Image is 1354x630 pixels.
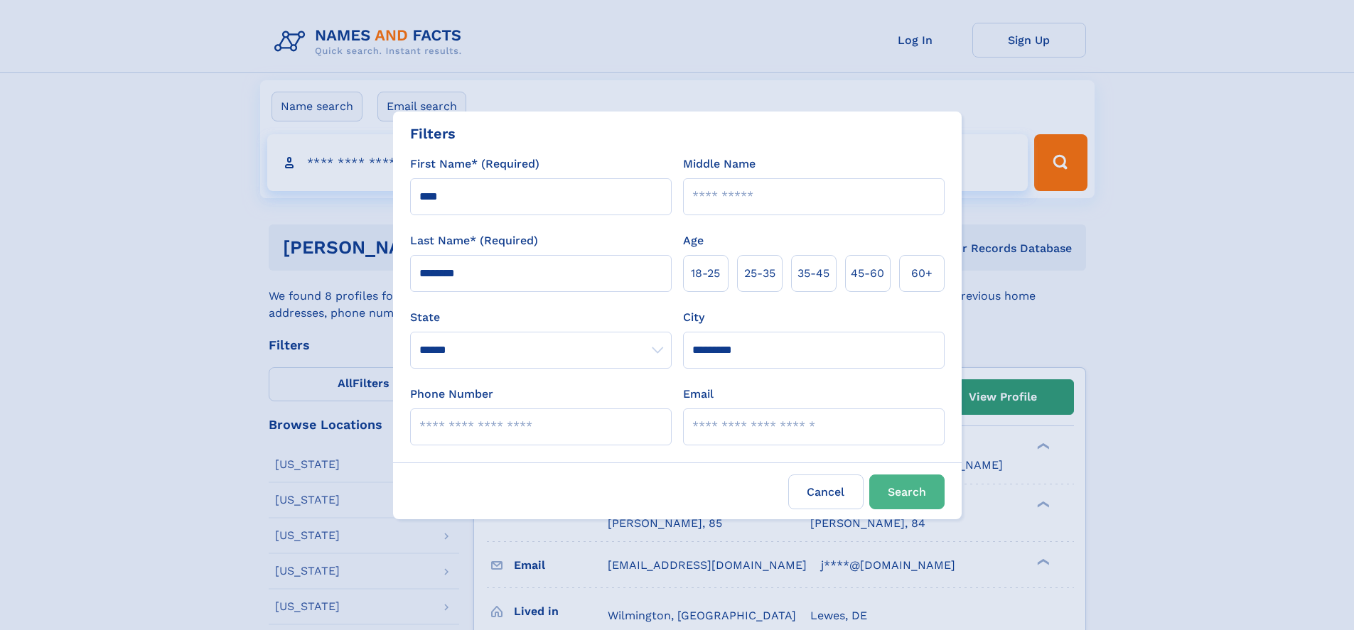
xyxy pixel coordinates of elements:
[683,232,704,249] label: Age
[410,386,493,403] label: Phone Number
[683,309,704,326] label: City
[683,156,756,173] label: Middle Name
[911,265,933,282] span: 60+
[744,265,775,282] span: 25‑35
[410,309,672,326] label: State
[410,232,538,249] label: Last Name* (Required)
[851,265,884,282] span: 45‑60
[691,265,720,282] span: 18‑25
[788,474,864,509] label: Cancel
[410,156,539,173] label: First Name* (Required)
[683,386,714,403] label: Email
[410,123,456,144] div: Filters
[797,265,829,282] span: 35‑45
[869,474,945,509] button: Search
